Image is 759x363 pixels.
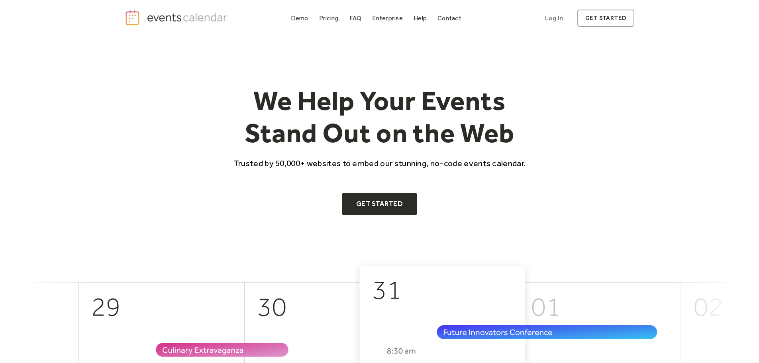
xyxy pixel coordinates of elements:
[414,16,427,20] div: Help
[227,157,533,169] p: Trusted by 50,000+ websites to embed our stunning, no-code events calendar.
[577,10,634,27] a: get started
[372,16,402,20] div: Enterprise
[346,13,365,24] a: FAQ
[537,10,571,27] a: Log In
[342,193,417,215] a: Get Started
[288,13,312,24] a: Demo
[434,13,465,24] a: Contact
[291,16,308,20] div: Demo
[316,13,342,24] a: Pricing
[227,84,533,149] h1: We Help Your Events Stand Out on the Web
[410,13,430,24] a: Help
[369,13,406,24] a: Enterprise
[319,16,339,20] div: Pricing
[349,16,362,20] div: FAQ
[437,16,461,20] div: Contact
